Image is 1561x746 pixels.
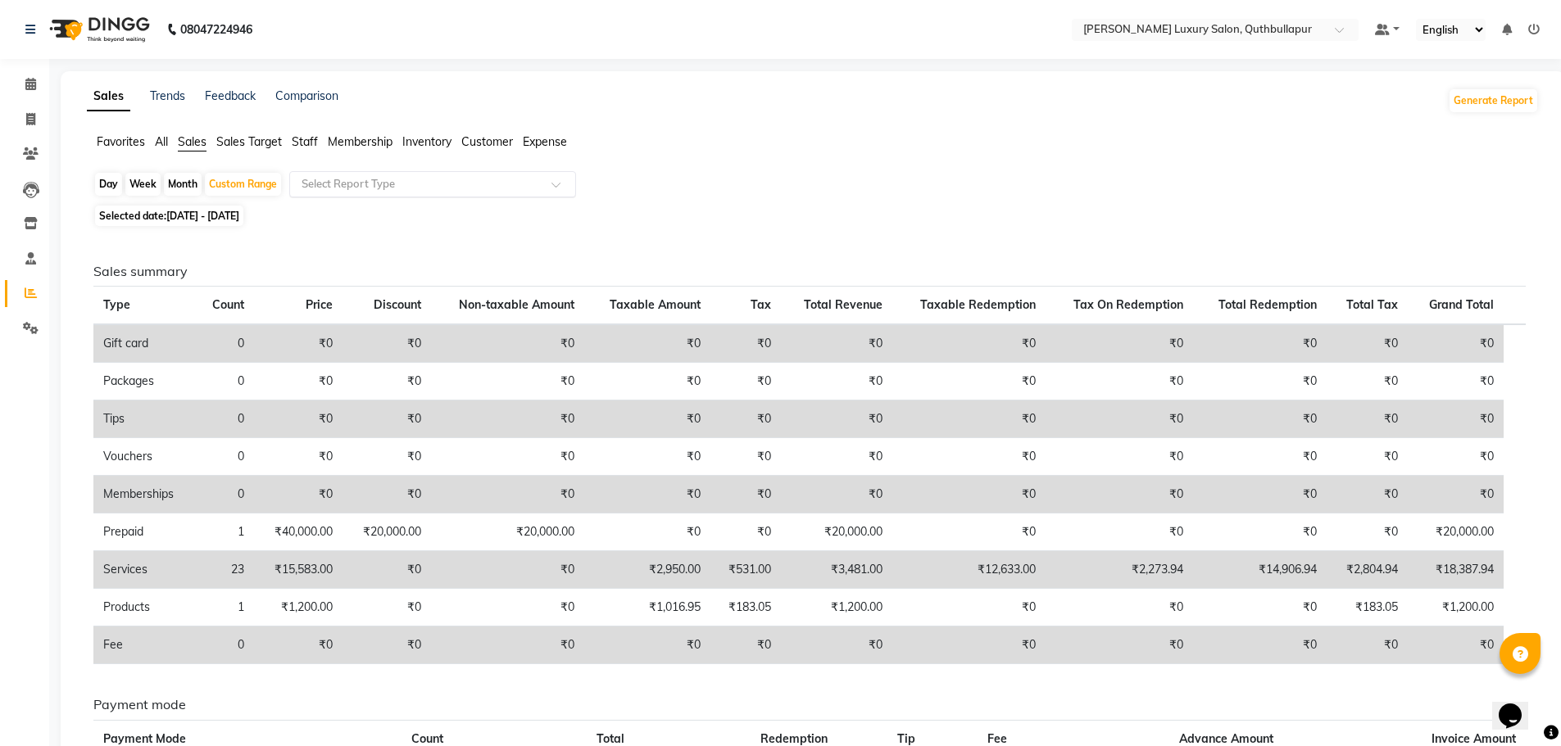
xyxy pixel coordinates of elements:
[1450,89,1537,112] button: Generate Report
[431,626,584,664] td: ₹0
[710,551,781,589] td: ₹531.00
[781,626,892,664] td: ₹0
[1193,626,1327,664] td: ₹0
[93,438,196,476] td: Vouchers
[584,589,710,626] td: ₹1,016.95
[1193,589,1327,626] td: ₹0
[584,513,710,551] td: ₹0
[1327,324,1408,363] td: ₹0
[584,400,710,438] td: ₹0
[87,82,130,111] a: Sales
[1046,363,1192,400] td: ₹0
[610,297,701,312] span: Taxable Amount
[1193,513,1327,551] td: ₹0
[431,589,584,626] td: ₹0
[1408,324,1504,363] td: ₹0
[196,400,255,438] td: 0
[93,551,196,589] td: Services
[196,551,255,589] td: 23
[212,297,244,312] span: Count
[1327,400,1408,438] td: ₹0
[93,324,196,363] td: Gift card
[892,324,1046,363] td: ₹0
[343,626,431,664] td: ₹0
[1193,324,1327,363] td: ₹0
[431,438,584,476] td: ₹0
[164,173,202,196] div: Month
[1179,731,1273,746] span: Advance Amount
[584,551,710,589] td: ₹2,950.00
[781,400,892,438] td: ₹0
[1327,363,1408,400] td: ₹0
[1408,551,1504,589] td: ₹18,387.94
[710,400,781,438] td: ₹0
[343,363,431,400] td: ₹0
[1046,476,1192,513] td: ₹0
[97,134,145,149] span: Favorites
[892,551,1046,589] td: ₹12,633.00
[710,363,781,400] td: ₹0
[1193,476,1327,513] td: ₹0
[254,363,343,400] td: ₹0
[125,173,161,196] div: Week
[1046,400,1192,438] td: ₹0
[1327,626,1408,664] td: ₹0
[343,551,431,589] td: ₹0
[920,297,1036,312] span: Taxable Redemption
[431,363,584,400] td: ₹0
[180,7,252,52] b: 08047224946
[196,589,255,626] td: 1
[1046,589,1192,626] td: ₹0
[1193,438,1327,476] td: ₹0
[411,731,443,746] span: Count
[343,589,431,626] td: ₹0
[205,88,256,103] a: Feedback
[93,476,196,513] td: Memberships
[781,324,892,363] td: ₹0
[196,513,255,551] td: 1
[343,476,431,513] td: ₹0
[781,363,892,400] td: ₹0
[781,438,892,476] td: ₹0
[196,363,255,400] td: 0
[93,363,196,400] td: Packages
[431,551,584,589] td: ₹0
[781,551,892,589] td: ₹3,481.00
[710,513,781,551] td: ₹0
[461,134,513,149] span: Customer
[892,589,1046,626] td: ₹0
[584,626,710,664] td: ₹0
[523,134,567,149] span: Expense
[431,400,584,438] td: ₹0
[1432,731,1516,746] span: Invoice Amount
[781,589,892,626] td: ₹1,200.00
[103,297,130,312] span: Type
[254,400,343,438] td: ₹0
[710,589,781,626] td: ₹183.05
[374,297,421,312] span: Discount
[254,626,343,664] td: ₹0
[892,400,1046,438] td: ₹0
[1073,297,1183,312] span: Tax On Redemption
[292,134,318,149] span: Staff
[93,264,1526,279] h6: Sales summary
[402,134,452,149] span: Inventory
[1429,297,1494,312] span: Grand Total
[205,173,281,196] div: Custom Range
[1408,513,1504,551] td: ₹20,000.00
[1046,324,1192,363] td: ₹0
[1046,513,1192,551] td: ₹0
[1327,589,1408,626] td: ₹183.05
[1408,400,1504,438] td: ₹0
[42,7,154,52] img: logo
[196,626,255,664] td: 0
[166,210,239,222] span: [DATE] - [DATE]
[254,324,343,363] td: ₹0
[95,173,122,196] div: Day
[431,476,584,513] td: ₹0
[710,476,781,513] td: ₹0
[897,731,915,746] span: Tip
[1218,297,1317,312] span: Total Redemption
[254,438,343,476] td: ₹0
[216,134,282,149] span: Sales Target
